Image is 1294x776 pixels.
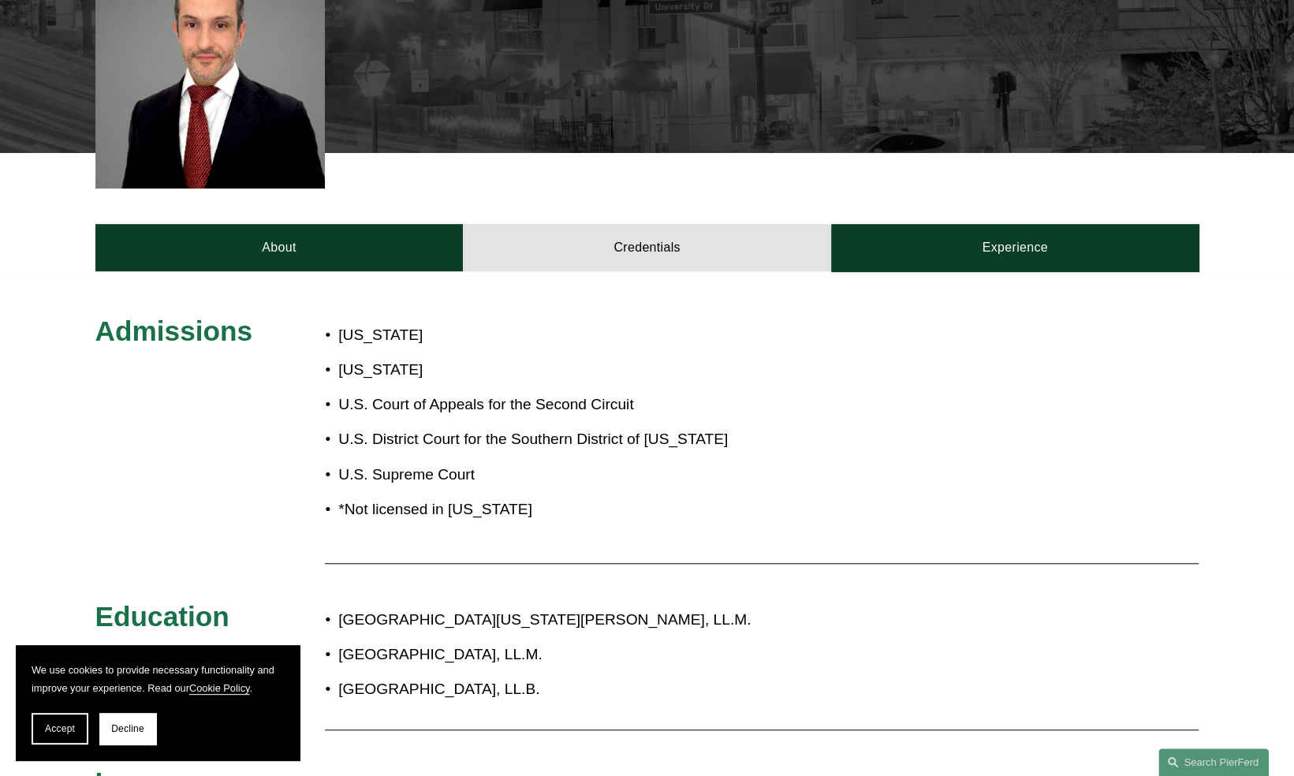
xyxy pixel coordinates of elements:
p: [GEOGRAPHIC_DATA], LL.M. [338,641,1061,669]
a: Experience [831,224,1199,271]
a: About [95,224,464,271]
section: Cookie banner [16,645,300,760]
p: [GEOGRAPHIC_DATA], LL.B. [338,676,1061,703]
button: Decline [99,713,156,744]
span: Decline [111,723,144,734]
p: U.S. Court of Appeals for the Second Circuit [338,391,739,419]
p: We use cookies to provide necessary functionality and improve your experience. Read our . [32,661,284,697]
p: [US_STATE] [338,356,739,384]
span: Admissions [95,315,252,346]
a: Cookie Policy [189,682,250,694]
p: *Not licensed in [US_STATE] [338,496,739,524]
p: U.S. Supreme Court [338,461,739,489]
span: Accept [45,723,75,734]
p: U.S. District Court for the Southern District of [US_STATE] [338,426,739,453]
button: Accept [32,713,88,744]
p: [US_STATE] [338,322,739,349]
a: Credentials [463,224,831,271]
span: Education [95,601,229,632]
p: [GEOGRAPHIC_DATA][US_STATE][PERSON_NAME], LL.M. [338,606,1061,634]
a: Search this site [1158,748,1269,776]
